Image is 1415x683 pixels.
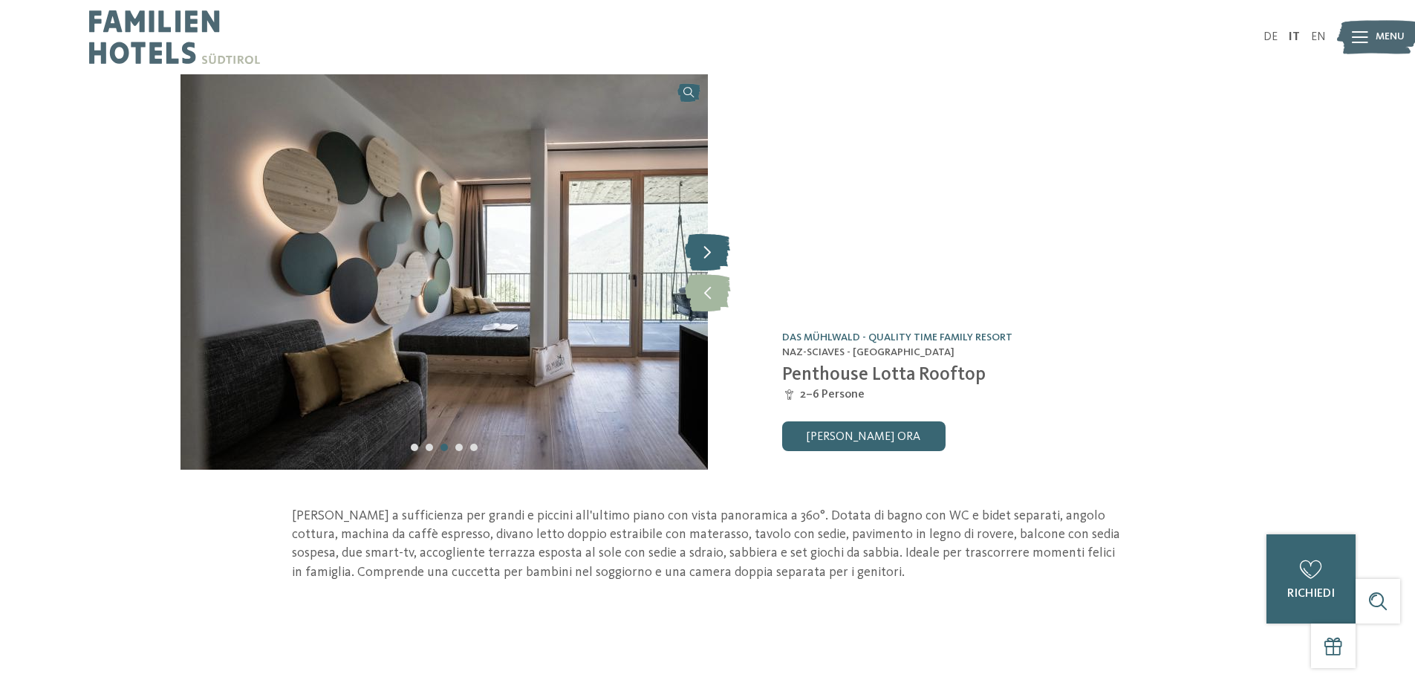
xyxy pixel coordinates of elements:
a: Das Mühlwald - Quality Time Family Resort [782,332,1012,343]
div: Carousel Page 3 (Current Slide) [440,444,448,451]
img: Penthouse Lotta Rooftop [180,74,708,470]
a: [PERSON_NAME] ora [782,421,946,451]
span: richiedi [1287,588,1335,600]
span: Penthouse Lotta Rooftop [782,366,986,384]
div: Carousel Page 5 [470,444,478,451]
a: IT [1289,31,1300,43]
p: [PERSON_NAME] a sufficienza per grandi e piccini all'ultimo piano con vista panoramica a 360°. Do... [292,507,1124,582]
a: EN [1311,31,1326,43]
div: Carousel Pagination [407,440,481,455]
span: Naz-Sciaves - [GEOGRAPHIC_DATA] [782,347,954,357]
div: Carousel Page 1 [411,444,418,451]
a: DE [1263,31,1278,43]
div: Carousel Page 4 [455,444,463,451]
div: Carousel Page 2 [426,444,433,451]
span: Menu [1376,30,1405,45]
span: 2–6 Persone [800,386,865,403]
a: richiedi [1266,534,1356,624]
